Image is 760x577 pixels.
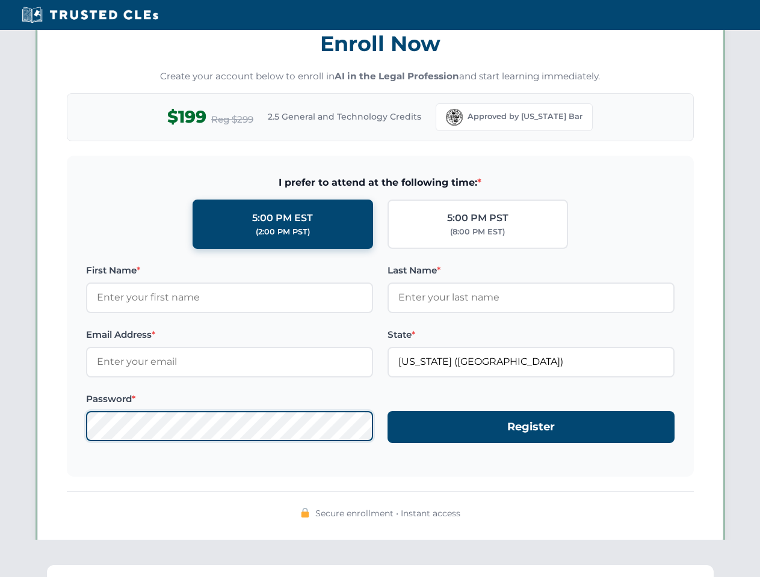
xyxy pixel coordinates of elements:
[167,103,206,130] span: $199
[86,347,373,377] input: Enter your email
[86,263,373,278] label: First Name
[335,70,459,82] strong: AI in the Legal Profession
[388,282,675,313] input: Enter your last name
[450,226,505,238] div: (8:00 PM EST)
[211,112,253,127] span: Reg $299
[86,282,373,313] input: Enter your first name
[388,328,675,342] label: State
[67,70,694,84] p: Create your account below to enroll in and start learning immediately.
[315,507,460,520] span: Secure enrollment • Instant access
[268,110,421,123] span: 2.5 General and Technology Credits
[86,328,373,342] label: Email Address
[388,347,675,377] input: Florida (FL)
[256,226,310,238] div: (2:00 PM PST)
[447,210,508,226] div: 5:00 PM PST
[86,175,675,191] span: I prefer to attend at the following time:
[86,392,373,406] label: Password
[468,111,582,123] span: Approved by [US_STATE] Bar
[446,109,463,126] img: Florida Bar
[388,263,675,278] label: Last Name
[67,25,694,63] h3: Enroll Now
[388,411,675,443] button: Register
[252,210,313,226] div: 5:00 PM EST
[300,508,310,517] img: 🔒
[18,6,162,24] img: Trusted CLEs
